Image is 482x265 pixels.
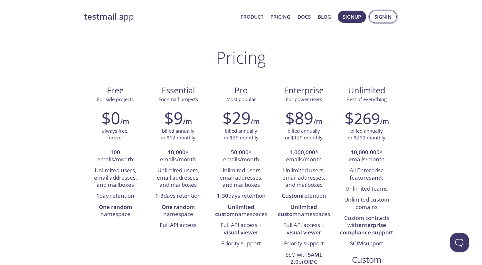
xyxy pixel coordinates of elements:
span: Signin [374,13,392,21]
li: emails/month [89,147,142,166]
h2: $ [345,108,380,128]
a: Product [241,13,263,21]
strong: 10,000,000 [351,148,380,156]
h6: /m [380,116,389,127]
li: * emails/month [214,147,268,166]
h2: $29 [222,108,250,128]
li: Custom contracts with [340,213,393,238]
strong: 50,000 [231,148,249,156]
button: Signup [338,11,366,23]
p: billed annually or $299 monthly [348,128,385,141]
li: Priority support [277,238,330,249]
strong: visual viewer [224,229,258,236]
li: Unlimited custom domains [340,194,393,213]
strong: 1-3 [155,192,164,199]
li: Full API access + [277,220,330,238]
strong: Unlimited custom [278,203,317,218]
strong: One random [162,203,195,211]
span: Signup [343,13,361,21]
strong: visual viewer [287,229,321,236]
li: Unlimited users, email addresses, and mailboxes [152,165,205,191]
li: namespaces [214,202,268,220]
li: days retention [152,191,205,202]
strong: enterprise compliance support [340,221,393,236]
li: Unlimited users, email addresses, and mailboxes [89,165,142,191]
li: days retention [214,191,268,202]
li: Full API access + [214,220,268,238]
h6: /m [313,116,322,127]
a: Pricing [270,13,290,21]
strong: 10,000 [168,148,185,156]
span: Essential [152,85,204,96]
span: Unlimited [348,85,385,96]
strong: 1,000,000 [289,148,315,156]
li: Unlimited users, email addresses, and mailboxes [214,165,268,191]
h2: $89 [285,108,313,128]
p: billed annually or $12 monthly [161,128,195,141]
span: Free [89,85,142,96]
h2: $0 [101,108,120,128]
strong: 1 [96,192,99,199]
span: For power users [286,96,322,102]
li: Unlimited users, email addresses, and mailboxes [277,165,330,191]
span: Pro [215,85,267,96]
a: Docs [298,13,311,21]
h6: /m [250,116,260,127]
strong: 100 [110,148,120,156]
a: testmail.app [84,11,235,22]
li: All Enterprise features : [340,165,393,184]
h2: $9 [164,108,183,128]
li: namespace [152,202,205,220]
span: Best of everything [346,96,387,102]
li: * emails/month [277,147,330,166]
li: Full API access [152,220,205,231]
li: retention [277,191,330,202]
li: Unlimited teams [340,184,393,194]
span: 269 [354,108,380,129]
span: Most popular [226,96,256,102]
strong: and [372,174,382,181]
li: day retention [89,191,142,202]
h6: /m [183,116,192,127]
iframe: Help Scout Beacon - Open [450,233,469,252]
span: Enterprise [278,85,330,96]
h6: /m [120,116,129,127]
p: always free, forever [102,128,128,141]
li: * emails/month [340,147,393,166]
strong: SCIM [350,240,363,247]
button: Signin [369,11,397,23]
strong: 1-30 [217,192,228,199]
li: * emails/month [152,147,205,166]
strong: Custom [282,192,302,199]
strong: One random [99,203,132,211]
li: namespaces [277,202,330,220]
span: For small projects [158,96,198,102]
p: billed annually or $129 monthly [285,128,323,141]
li: support [340,238,393,249]
li: Priority support [214,238,268,249]
a: Blog [318,13,331,21]
strong: Unlimited custom [215,203,255,218]
h1: Pricing [216,48,266,67]
strong: testmail [84,11,117,22]
p: billed annually or $39 monthly [224,128,259,141]
span: For side projects [97,96,134,102]
li: namespace [89,202,142,220]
